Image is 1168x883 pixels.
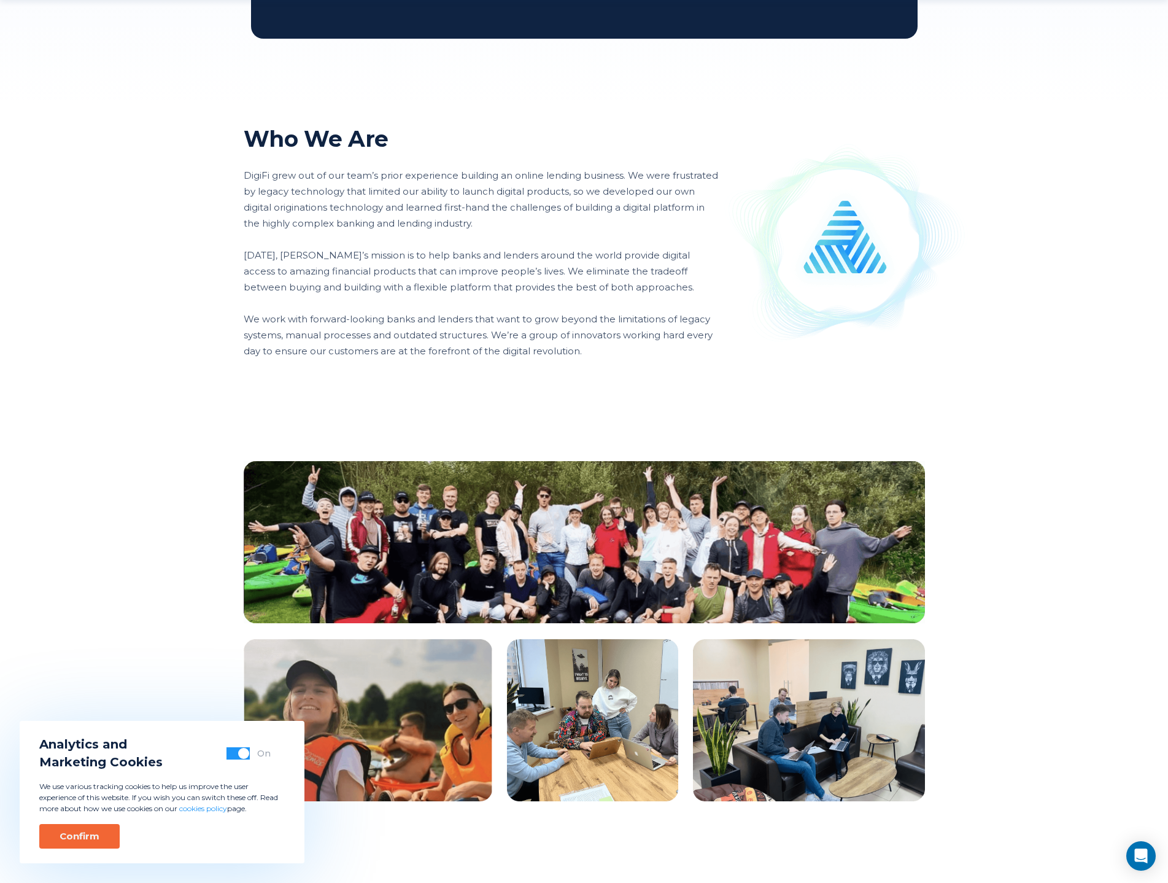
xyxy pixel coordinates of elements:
p: We work with forward-looking banks and lenders that want to grow beyond the limitations of legacy... [244,311,719,359]
span: Analytics and [39,736,163,753]
img: Team Image 1 [244,461,925,623]
div: Confirm [60,830,99,842]
span: Marketing Cookies [39,753,163,771]
div: On [257,747,271,760]
div: Open Intercom Messenger [1126,841,1156,871]
img: Team Image 4 [693,639,925,801]
button: Confirm [39,824,120,849]
img: Team Image 3 [507,639,678,801]
p: [DATE], [PERSON_NAME]’s mission is to help banks and lenders around the world provide digital acc... [244,247,719,295]
img: Team Image 2 [244,639,492,801]
a: cookies policy [179,804,227,813]
p: DigiFi grew out of our team’s prior experience building an online lending business. We were frust... [244,168,719,231]
img: About Us Illustration [719,125,972,359]
p: We use various tracking cookies to help us improve the user experience of this website. If you wi... [39,781,285,814]
h2: Who We Are [244,125,719,153]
